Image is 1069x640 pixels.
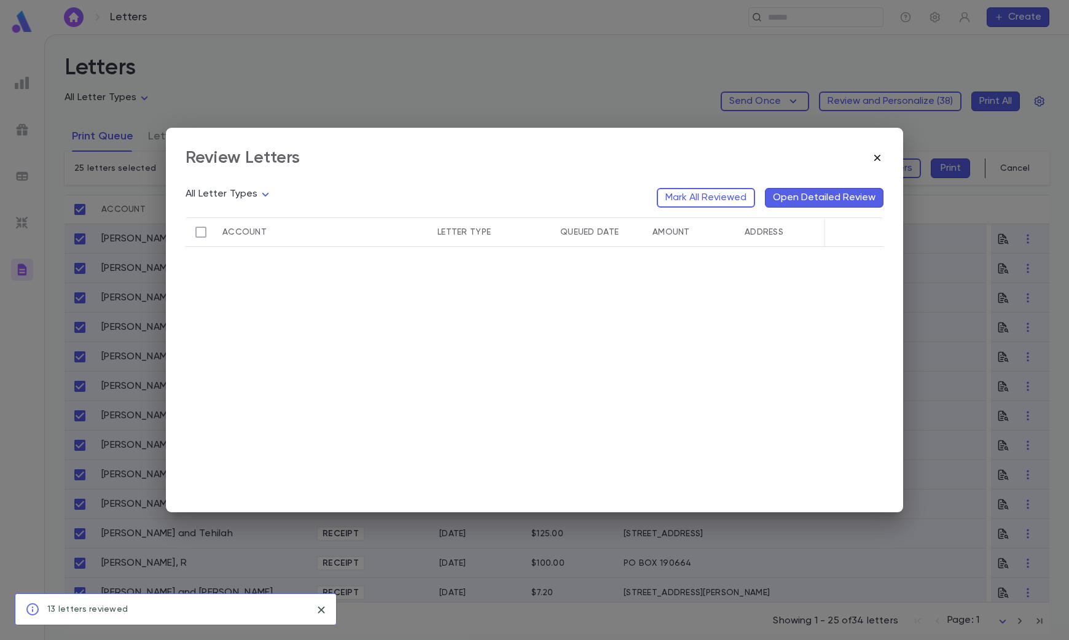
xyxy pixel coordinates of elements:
div: Address [738,217,953,247]
div: Letter Type [431,217,554,247]
div: Account [216,217,431,247]
div: 13 letters reviewed [47,598,128,621]
div: Amount [646,217,738,247]
div: Review Letters [186,147,300,168]
span: All Letter Types [186,189,258,199]
div: Queued Date [554,217,646,247]
button: Mark All Reviewed [657,188,755,208]
div: Account [222,217,267,247]
button: Open Detailed Review [765,188,883,208]
div: Queued Date [560,217,619,247]
button: close [311,600,331,620]
div: All Letter Types [186,185,273,204]
div: Letter Type [437,217,491,247]
div: Amount [652,217,690,247]
div: Address [745,217,783,247]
